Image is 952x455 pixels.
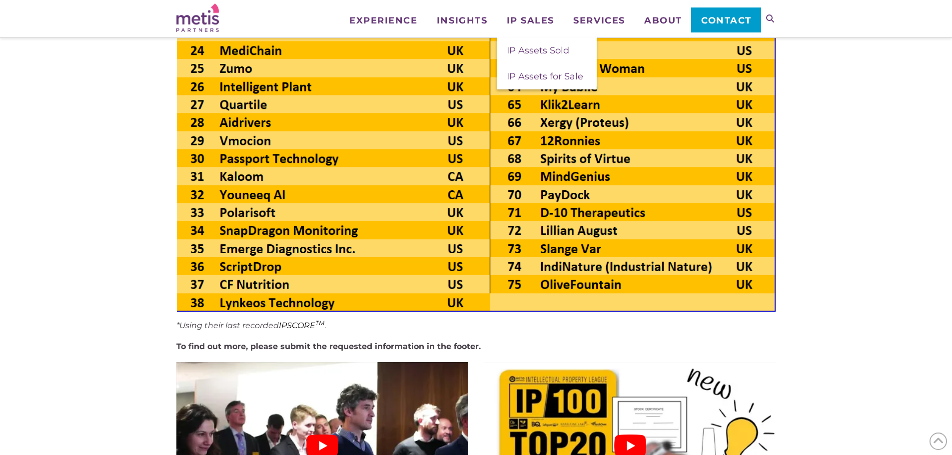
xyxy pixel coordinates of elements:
[279,321,324,330] mark: IPSCORE
[507,71,583,82] span: IP Assets for Sale
[349,16,417,25] span: Experience
[497,63,597,89] a: IP Assets for Sale
[507,45,569,56] span: IP Assets Sold
[573,16,625,25] span: Services
[176,320,776,331] p: .
[701,16,752,25] span: Contact
[691,7,761,32] a: Contact
[507,16,554,25] span: IP Sales
[437,16,487,25] span: Insights
[497,37,597,63] a: IP Assets Sold
[176,321,324,330] em: *Using their last recorded
[644,16,682,25] span: About
[315,319,324,327] sup: TM
[930,433,947,450] span: Back to Top
[176,3,219,32] img: Metis Partners
[176,342,481,351] strong: To find out more, please submit the requested information in the footer.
